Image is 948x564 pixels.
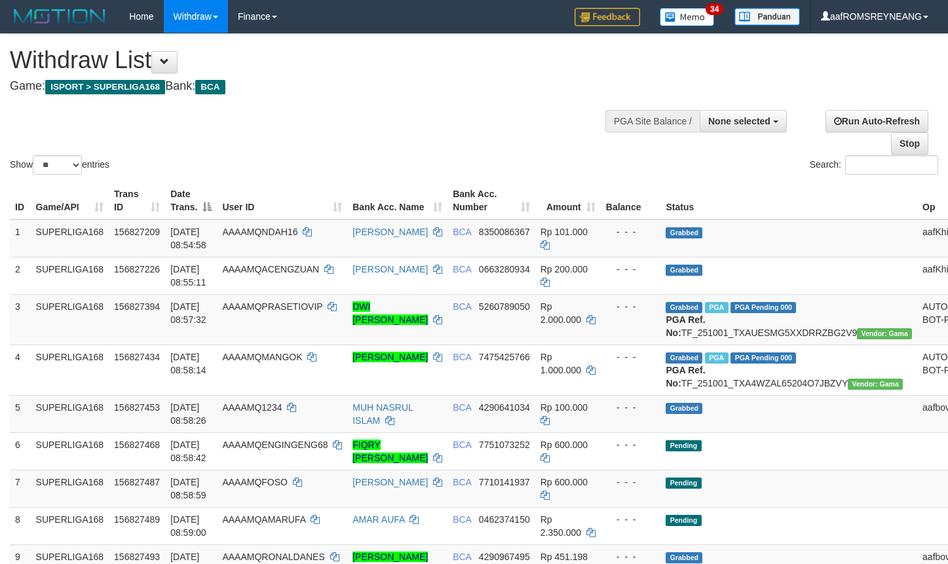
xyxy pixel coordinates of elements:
[352,352,428,362] a: [PERSON_NAME]
[195,80,225,94] span: BCA
[170,514,206,538] span: [DATE] 08:59:00
[479,352,530,362] span: Copy 7475425766 to clipboard
[540,264,588,274] span: Rp 200.000
[453,301,471,312] span: BCA
[479,227,530,237] span: Copy 8350086367 to clipboard
[114,402,160,413] span: 156827453
[453,477,471,487] span: BCA
[479,514,530,525] span: Copy 0462374150 to clipboard
[114,264,160,274] span: 156827226
[10,155,109,175] label: Show entries
[666,227,702,238] span: Grabbed
[114,227,160,237] span: 156827209
[352,440,428,463] a: FIQRY [PERSON_NAME]
[114,440,160,450] span: 156827468
[810,155,938,175] label: Search:
[606,263,656,276] div: - - -
[730,302,796,313] span: PGA Pending
[170,352,206,375] span: [DATE] 08:58:14
[666,552,702,563] span: Grabbed
[222,227,297,237] span: AAAAMQNDAH16
[352,477,428,487] a: [PERSON_NAME]
[352,227,428,237] a: [PERSON_NAME]
[170,477,206,500] span: [DATE] 08:58:59
[222,477,288,487] span: AAAAMQFOSO
[666,365,705,388] b: PGA Ref. No:
[575,8,640,26] img: Feedback.jpg
[31,432,109,470] td: SUPERLIGA168
[31,507,109,544] td: SUPERLIGA168
[10,294,31,345] td: 3
[352,402,413,426] a: MUH NASRUL ISLAM
[705,352,728,364] span: Marked by aafnonsreyleab
[666,302,702,313] span: Grabbed
[31,395,109,432] td: SUPERLIGA168
[222,514,305,525] span: AAAAMQAMARUFA
[10,345,31,395] td: 4
[666,515,701,526] span: Pending
[114,352,160,362] span: 156827434
[540,514,581,538] span: Rp 2.350.000
[170,402,206,426] span: [DATE] 08:58:26
[540,440,588,450] span: Rp 600.000
[479,552,530,562] span: Copy 4290967495 to clipboard
[540,352,581,375] span: Rp 1.000.000
[453,552,471,562] span: BCA
[666,478,701,489] span: Pending
[453,227,471,237] span: BCA
[705,302,728,313] span: Marked by aafnonsreyleab
[479,301,530,312] span: Copy 5260789050 to clipboard
[170,440,206,463] span: [DATE] 08:58:42
[217,182,347,219] th: User ID: activate to sort column ascending
[222,440,328,450] span: AAAAMQENGINGENG68
[31,470,109,507] td: SUPERLIGA168
[114,301,160,312] span: 156827394
[352,301,428,325] a: DWI [PERSON_NAME]
[848,379,903,390] span: Vendor URL: https://trx31.1velocity.biz
[33,155,82,175] select: Showentries
[666,403,702,414] span: Grabbed
[857,328,912,339] span: Vendor URL: https://trx31.1velocity.biz
[170,301,206,325] span: [DATE] 08:57:32
[45,80,165,94] span: ISPORT > SUPERLIGA168
[606,401,656,414] div: - - -
[352,264,428,274] a: [PERSON_NAME]
[31,182,109,219] th: Game/API: activate to sort column ascending
[660,345,917,395] td: TF_251001_TXA4WZAL65204O7JBZVY
[845,155,938,175] input: Search:
[706,3,723,15] span: 34
[708,116,770,126] span: None selected
[666,440,701,451] span: Pending
[606,225,656,238] div: - - -
[10,507,31,544] td: 8
[114,514,160,525] span: 156827489
[453,264,471,274] span: BCA
[540,402,588,413] span: Rp 100.000
[453,352,471,362] span: BCA
[170,227,206,250] span: [DATE] 08:54:58
[10,219,31,257] td: 1
[10,80,619,93] h4: Game: Bank:
[114,552,160,562] span: 156827493
[535,182,601,219] th: Amount: activate to sort column ascending
[479,440,530,450] span: Copy 7751073252 to clipboard
[606,513,656,526] div: - - -
[352,514,404,525] a: AMAR AUFA
[666,314,705,338] b: PGA Ref. No:
[540,477,588,487] span: Rp 600.000
[601,182,661,219] th: Balance
[700,110,787,132] button: None selected
[666,265,702,276] span: Grabbed
[347,182,447,219] th: Bank Acc. Name: activate to sort column ascending
[660,182,917,219] th: Status
[730,352,796,364] span: PGA Pending
[540,552,588,562] span: Rp 451.198
[605,110,700,132] div: PGA Site Balance /
[540,227,588,237] span: Rp 101.000
[31,257,109,294] td: SUPERLIGA168
[10,47,619,73] h1: Withdraw List
[109,182,165,219] th: Trans ID: activate to sort column ascending
[825,110,928,132] a: Run Auto-Refresh
[453,514,471,525] span: BCA
[479,477,530,487] span: Copy 7710141937 to clipboard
